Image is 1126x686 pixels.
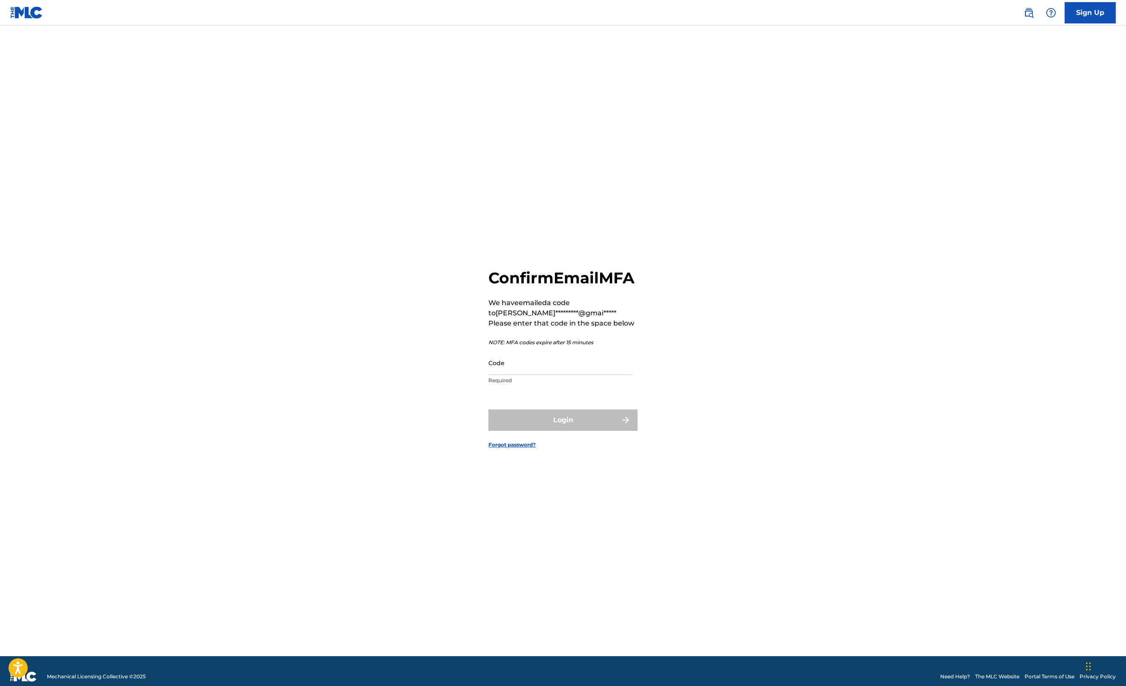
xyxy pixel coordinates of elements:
span: Mechanical Licensing Collective © 2025 [47,673,146,680]
div: Drag [1086,654,1091,679]
a: Public Search [1020,4,1037,21]
a: Need Help? [940,673,970,680]
img: help [1046,8,1056,18]
img: search [1024,8,1034,18]
a: Forgot password? [488,441,536,449]
h2: Confirm Email MFA [488,268,638,288]
p: NOTE: MFA codes expire after 15 minutes [488,339,638,346]
p: Required [488,377,632,384]
img: MLC Logo [10,6,43,19]
a: The MLC Website [975,673,1019,680]
div: Help [1042,4,1060,21]
a: Privacy Policy [1080,673,1116,680]
p: Please enter that code in the space below [488,318,638,329]
a: Portal Terms of Use [1025,673,1074,680]
img: logo [10,672,37,682]
a: Sign Up [1065,2,1116,23]
iframe: Chat Widget [1083,645,1126,686]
